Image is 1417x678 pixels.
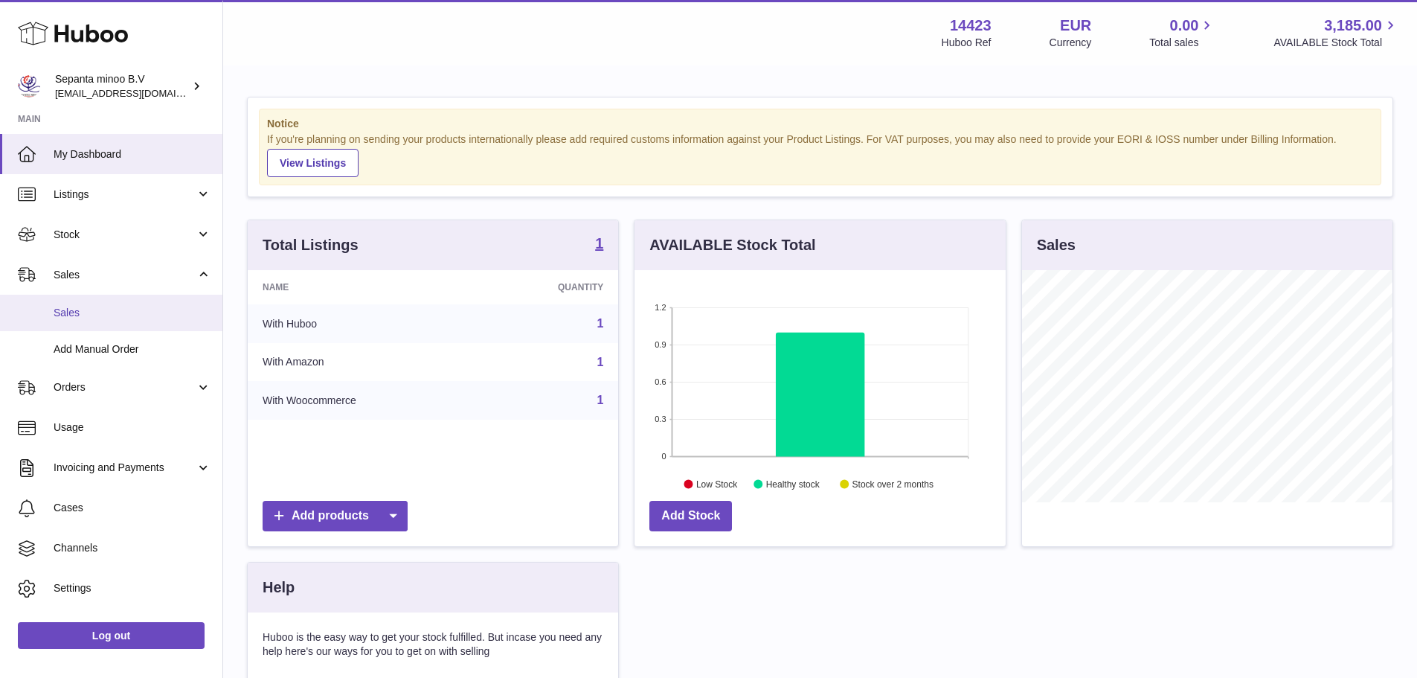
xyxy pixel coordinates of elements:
[263,578,295,598] h3: Help
[766,479,820,489] text: Healthy stock
[597,317,603,330] a: 1
[649,501,732,531] a: Add Stock
[950,16,992,36] strong: 14423
[942,36,992,50] div: Huboo Ref
[267,149,359,177] a: View Listings
[595,236,603,251] strong: 1
[248,304,478,343] td: With Huboo
[263,630,603,659] p: Huboo is the easy way to get your stock fulfilled. But incase you need any help here's our ways f...
[54,420,211,435] span: Usage
[1060,16,1091,36] strong: EUR
[54,188,196,202] span: Listings
[54,147,211,161] span: My Dashboard
[54,501,211,515] span: Cases
[1273,36,1399,50] span: AVAILABLE Stock Total
[595,236,603,254] a: 1
[248,343,478,382] td: With Amazon
[1170,16,1199,36] span: 0.00
[54,228,196,242] span: Stock
[54,306,211,320] span: Sales
[478,270,618,304] th: Quantity
[1050,36,1092,50] div: Currency
[263,235,359,255] h3: Total Listings
[696,479,738,489] text: Low Stock
[54,380,196,394] span: Orders
[655,415,666,423] text: 0.3
[54,342,211,356] span: Add Manual Order
[248,381,478,420] td: With Woocommerce
[54,581,211,595] span: Settings
[1149,16,1215,50] a: 0.00 Total sales
[1149,36,1215,50] span: Total sales
[55,72,189,100] div: Sepanta minoo B.V
[54,268,196,282] span: Sales
[597,394,603,406] a: 1
[1273,16,1399,50] a: 3,185.00 AVAILABLE Stock Total
[248,270,478,304] th: Name
[55,87,219,99] span: [EMAIL_ADDRESS][DOMAIN_NAME]
[54,461,196,475] span: Invoicing and Payments
[649,235,815,255] h3: AVAILABLE Stock Total
[1324,16,1382,36] span: 3,185.00
[267,117,1373,131] strong: Notice
[852,479,934,489] text: Stock over 2 months
[267,132,1373,177] div: If you're planning on sending your products internationally please add required customs informati...
[263,501,408,531] a: Add products
[54,541,211,555] span: Channels
[1037,235,1076,255] h3: Sales
[655,303,666,312] text: 1.2
[655,340,666,349] text: 0.9
[662,452,666,461] text: 0
[655,377,666,386] text: 0.6
[597,356,603,368] a: 1
[18,622,205,649] a: Log out
[18,75,40,97] img: internalAdmin-14423@internal.huboo.com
